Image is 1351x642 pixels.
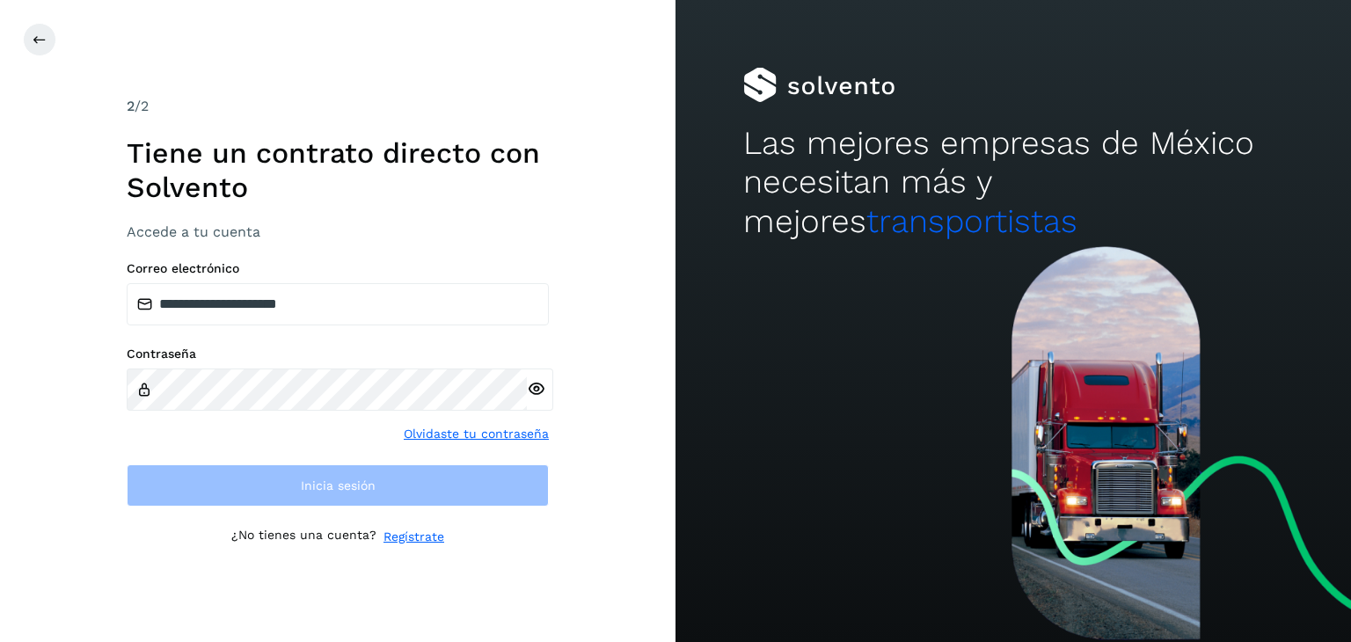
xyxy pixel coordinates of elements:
div: /2 [127,96,549,117]
a: Regístrate [383,528,444,546]
span: 2 [127,98,135,114]
a: Olvidaste tu contraseña [404,425,549,443]
label: Contraseña [127,347,549,361]
h3: Accede a tu cuenta [127,223,549,240]
p: ¿No tienes una cuenta? [231,528,376,546]
span: Inicia sesión [301,479,376,492]
button: Inicia sesión [127,464,549,507]
label: Correo electrónico [127,261,549,276]
h1: Tiene un contrato directo con Solvento [127,136,549,204]
h2: Las mejores empresas de México necesitan más y mejores [743,124,1283,241]
span: transportistas [866,202,1077,240]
